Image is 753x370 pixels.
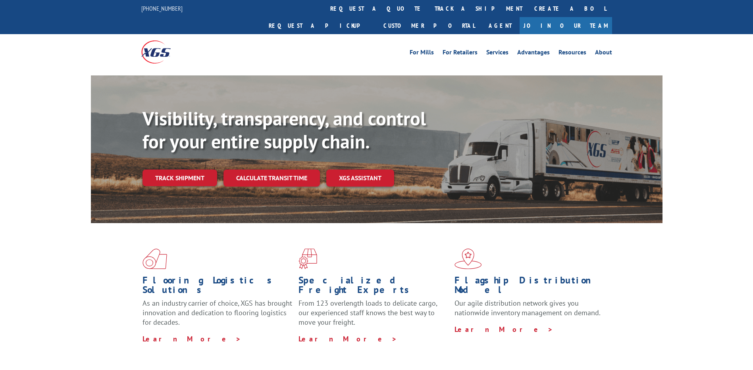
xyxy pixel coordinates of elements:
a: For Mills [410,49,434,58]
a: Learn More > [454,325,553,334]
a: Agent [481,17,520,34]
a: Join Our Team [520,17,612,34]
img: xgs-icon-total-supply-chain-intelligence-red [143,249,167,269]
img: xgs-icon-flagship-distribution-model-red [454,249,482,269]
h1: Flooring Logistics Solutions [143,276,293,299]
h1: Specialized Freight Experts [299,276,449,299]
h1: Flagship Distribution Model [454,276,605,299]
p: From 123 overlength loads to delicate cargo, our experienced staff knows the best way to move you... [299,299,449,334]
a: Customer Portal [377,17,481,34]
a: Learn More > [299,334,397,343]
a: About [595,49,612,58]
img: xgs-icon-focused-on-flooring-red [299,249,317,269]
a: Calculate transit time [223,170,320,187]
span: As an industry carrier of choice, XGS has brought innovation and dedication to flooring logistics... [143,299,292,327]
a: XGS ASSISTANT [326,170,394,187]
span: Our agile distribution network gives you nationwide inventory management on demand. [454,299,601,317]
a: Services [486,49,508,58]
a: [PHONE_NUMBER] [141,4,183,12]
a: Track shipment [143,170,217,186]
a: Resources [558,49,586,58]
a: Learn More > [143,334,241,343]
a: Advantages [517,49,550,58]
a: Request a pickup [263,17,377,34]
b: Visibility, transparency, and control for your entire supply chain. [143,106,426,154]
a: For Retailers [443,49,478,58]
